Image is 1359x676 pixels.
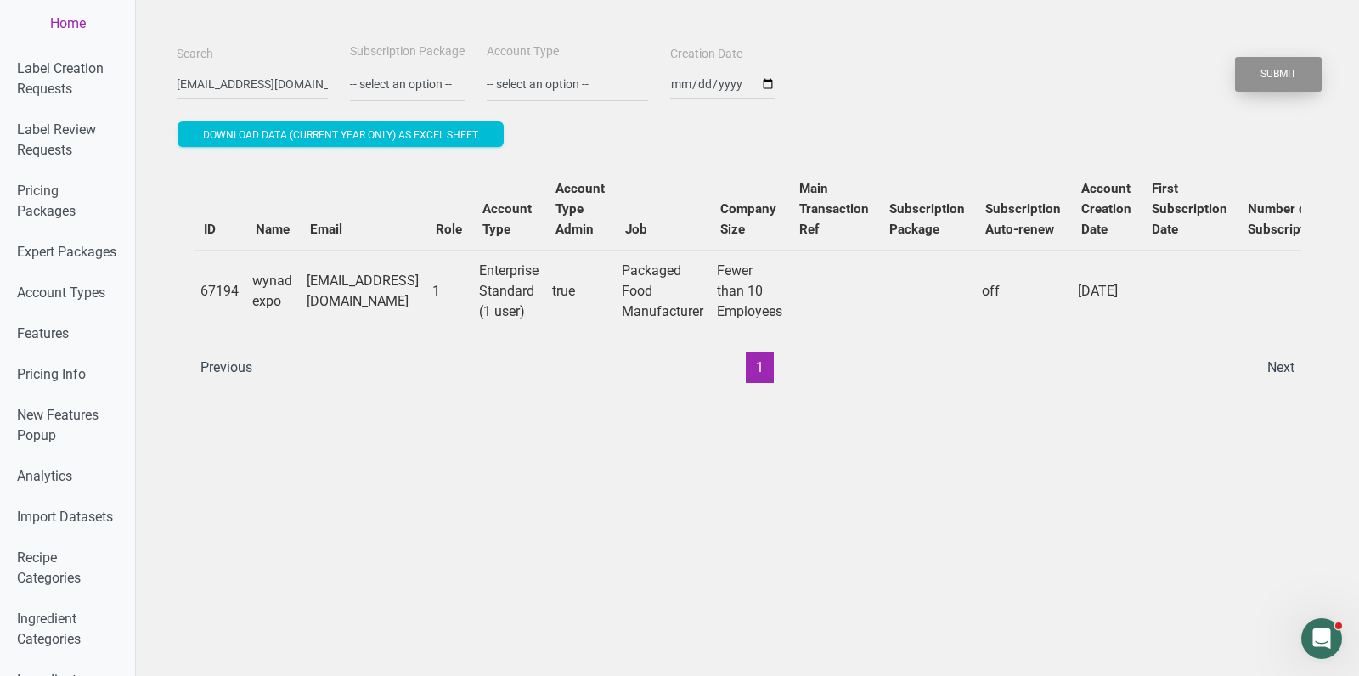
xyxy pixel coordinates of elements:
td: wynad expo [245,250,300,332]
b: Subscription Auto-renew [985,201,1061,237]
td: [DATE] [1071,250,1142,332]
b: Email [310,222,342,237]
label: Creation Date [670,46,742,63]
b: Account Type Admin [555,181,605,237]
b: First Subscription Date [1152,181,1227,237]
td: Packaged Food Manufacturer [615,250,710,332]
td: 67194 [194,250,245,332]
button: Download data (current year only) as excel sheet [178,121,504,147]
div: Users [177,151,1318,400]
td: [EMAIL_ADDRESS][DOMAIN_NAME] [300,250,426,332]
b: Name [256,222,290,237]
b: Account Creation Date [1081,181,1131,237]
td: Fewer than 10 Employees [710,250,789,332]
iframe: Intercom live chat [1301,618,1342,659]
button: Submit [1235,57,1322,92]
td: 1 [426,250,472,332]
b: Account Type [482,201,532,237]
div: Page navigation example [194,352,1301,383]
b: Main Transaction Ref [799,181,869,237]
span: Download data (current year only) as excel sheet [203,129,478,141]
b: Job [625,222,647,237]
b: Subscription Package [889,201,965,237]
td: off [975,250,1071,332]
b: Number of Subscriptions [1248,201,1330,237]
label: Subscription Package [350,43,465,60]
label: Search [177,46,213,63]
td: true [545,250,615,332]
b: Role [436,222,462,237]
b: Company Size [720,201,776,237]
label: Account Type [487,43,559,60]
b: ID [204,222,216,237]
button: 1 [746,352,774,383]
td: Enterprise Standard (1 user) [472,250,545,332]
